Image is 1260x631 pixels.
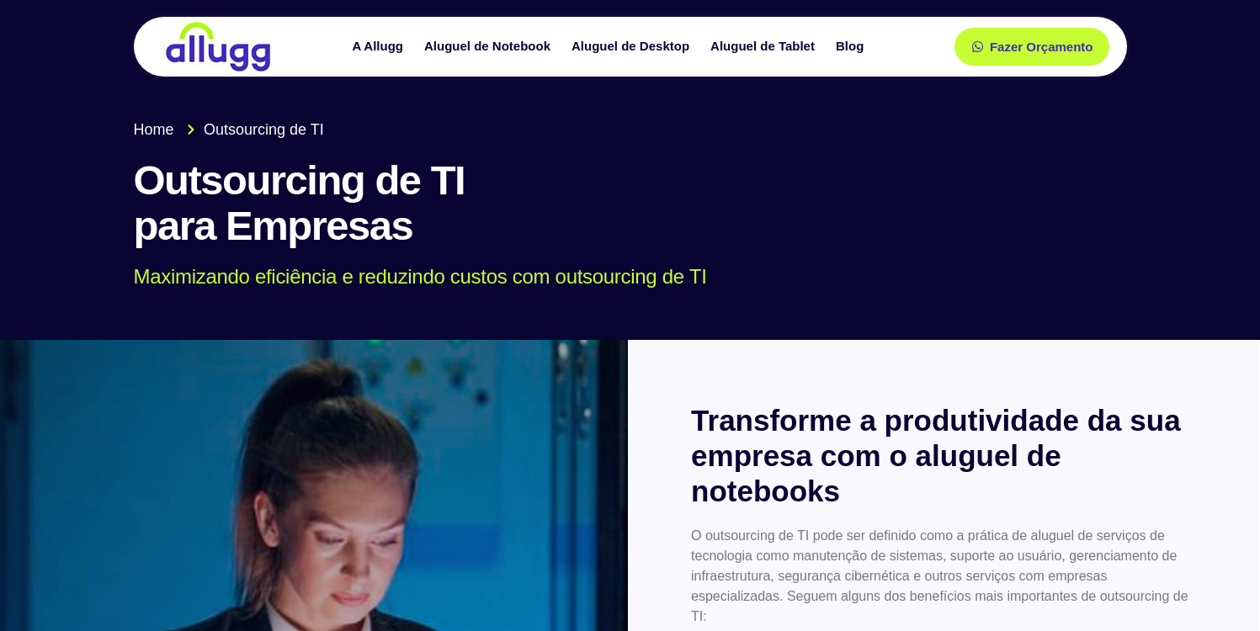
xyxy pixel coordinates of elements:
span: Fazer Orçamento [990,40,1093,53]
a: Aluguel de Desktop [563,32,702,61]
img: locação de TI é Allugg [163,21,273,72]
a: Aluguel de Tablet [702,32,827,61]
span: Outsourcing de TI [199,119,324,141]
a: A Allugg [343,32,416,61]
a: Blog [827,32,876,61]
p: Maximizando eficiência e reduzindo custos com outsourcing de TI [134,265,1103,289]
h1: Outsourcing de TI para Empresas [134,158,1127,249]
a: Aluguel de Notebook [416,32,563,61]
p: O outsourcing de TI pode ser definido como a prática de aluguel de serviços de tecnologia como ma... [691,526,1196,627]
a: Fazer Orçamento [954,28,1110,66]
h2: Transforme a produtividade da sua empresa com o aluguel de notebooks [691,403,1196,509]
span: Home [134,119,174,141]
